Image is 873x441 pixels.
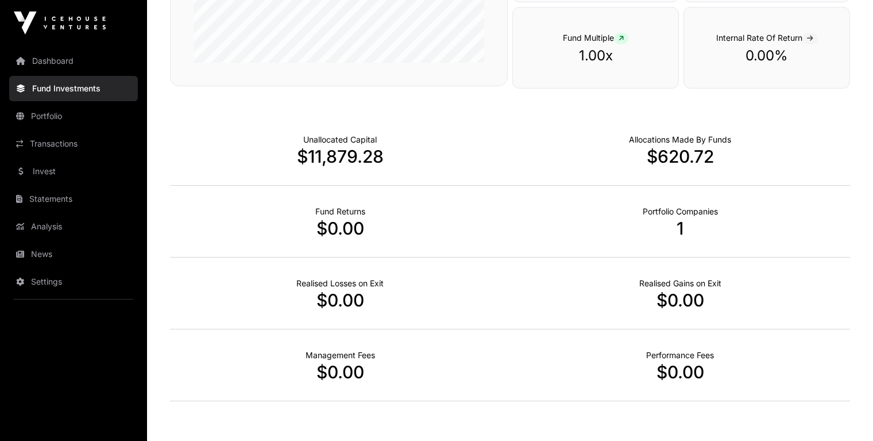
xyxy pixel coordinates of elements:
[510,146,850,167] p: $620.72
[14,11,106,34] img: Icehouse Ventures Logo
[9,159,138,184] a: Invest
[716,33,818,43] span: Internal Rate Of Return
[170,218,510,239] p: $0.00
[510,362,850,382] p: $0.00
[9,214,138,239] a: Analysis
[9,103,138,129] a: Portfolio
[563,33,628,43] span: Fund Multiple
[296,278,384,289] p: Net Realised on Negative Exits
[170,290,510,310] p: $0.00
[707,47,826,65] p: 0.00%
[646,350,714,361] p: Fund Performance Fees (Carry) incurred to date
[536,47,655,65] p: 1.00x
[303,134,377,145] p: Cash not yet allocated
[643,206,718,217] p: Number of Companies Deployed Into
[9,186,138,212] a: Statements
[510,290,850,310] p: $0.00
[170,362,510,382] p: $0.00
[510,218,850,239] p: 1
[816,386,873,441] iframe: Chat Widget
[9,269,138,294] a: Settings
[315,206,365,217] p: Realised Returns from Funds
[9,48,138,74] a: Dashboard
[170,146,510,167] p: $11,879.28
[306,350,375,361] p: Fund Management Fees incurred to date
[9,76,138,101] a: Fund Investments
[9,241,138,267] a: News
[629,134,731,145] p: Capital Deployed Into Companies
[639,278,721,289] p: Net Realised on Positive Exits
[9,131,138,156] a: Transactions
